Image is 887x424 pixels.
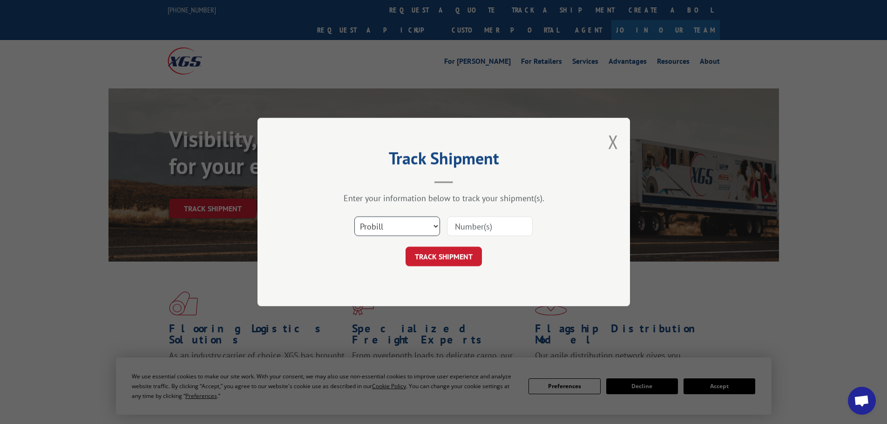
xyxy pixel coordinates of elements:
[304,152,583,169] h2: Track Shipment
[848,387,876,415] div: Open chat
[447,216,533,236] input: Number(s)
[406,247,482,266] button: TRACK SHIPMENT
[608,129,618,154] button: Close modal
[304,193,583,203] div: Enter your information below to track your shipment(s).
